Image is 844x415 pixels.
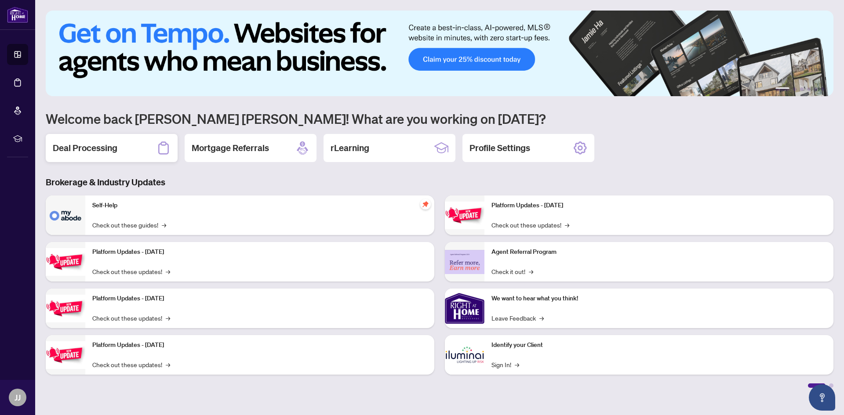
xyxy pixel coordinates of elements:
[809,384,835,411] button: Open asap
[775,87,789,91] button: 1
[166,313,170,323] span: →
[420,199,431,209] span: pushpin
[814,87,818,91] button: 5
[491,313,544,323] a: Leave Feedback→
[46,176,833,188] h3: Brokerage & Industry Updates
[46,110,833,127] h1: Welcome back [PERSON_NAME] [PERSON_NAME]! What are you working on [DATE]?
[800,87,804,91] button: 3
[53,142,117,154] h2: Deal Processing
[166,267,170,276] span: →
[445,250,484,274] img: Agent Referral Program
[445,335,484,375] img: Identify your Client
[46,295,85,322] img: Platform Updates - July 21, 2025
[46,248,85,276] img: Platform Updates - September 16, 2025
[92,220,166,230] a: Check out these guides!→
[539,313,544,323] span: →
[46,341,85,369] img: Platform Updates - July 8, 2025
[445,289,484,328] img: We want to hear what you think!
[92,267,170,276] a: Check out these updates!→
[491,267,533,276] a: Check it out!→
[162,220,166,230] span: →
[565,220,569,230] span: →
[46,11,833,96] img: Slide 0
[92,360,170,369] a: Check out these updates!→
[491,360,519,369] a: Sign In!→
[92,340,427,350] p: Platform Updates - [DATE]
[491,220,569,230] a: Check out these updates!→
[491,247,826,257] p: Agent Referral Program
[515,360,519,369] span: →
[445,202,484,229] img: Platform Updates - June 23, 2025
[92,313,170,323] a: Check out these updates!→
[469,142,530,154] h2: Profile Settings
[92,201,427,210] p: Self-Help
[92,247,427,257] p: Platform Updates - [DATE]
[793,87,797,91] button: 2
[491,340,826,350] p: Identify your Client
[821,87,825,91] button: 6
[331,142,369,154] h2: rLearning
[166,360,170,369] span: →
[491,201,826,210] p: Platform Updates - [DATE]
[192,142,269,154] h2: Mortgage Referrals
[491,294,826,303] p: We want to hear what you think!
[46,195,85,235] img: Self-Help
[807,87,811,91] button: 4
[529,267,533,276] span: →
[15,391,21,404] span: JJ
[7,7,28,23] img: logo
[92,294,427,303] p: Platform Updates - [DATE]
